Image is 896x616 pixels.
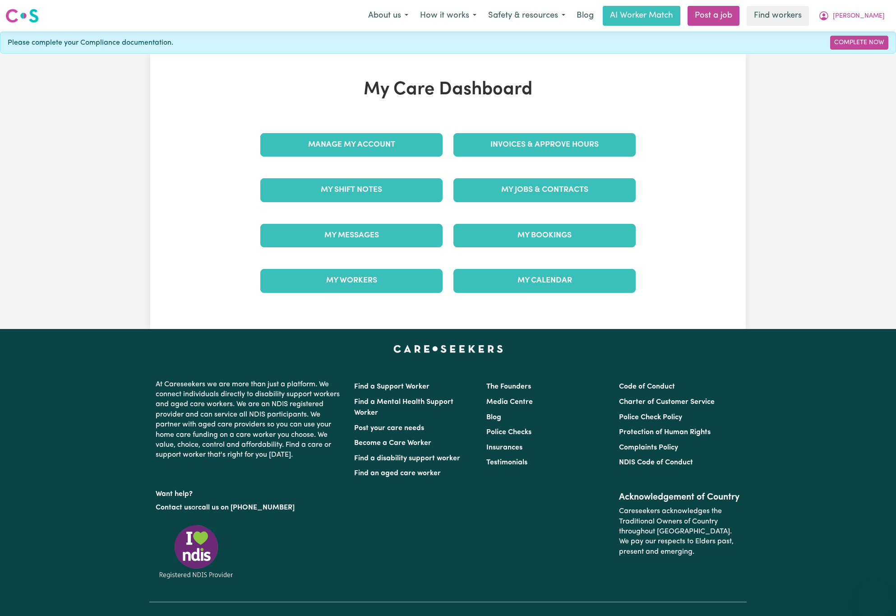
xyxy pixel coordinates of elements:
[619,444,678,451] a: Complaints Policy
[156,523,237,580] img: Registered NDIS provider
[260,178,443,202] a: My Shift Notes
[414,6,482,25] button: How it works
[362,6,414,25] button: About us
[8,37,173,48] span: Please complete your Compliance documentation.
[156,376,343,464] p: At Careseekers we are more than just a platform. We connect individuals directly to disability su...
[393,345,503,352] a: Careseekers home page
[860,580,889,609] iframe: Button to launch messaging window
[354,440,431,447] a: Become a Care Worker
[571,6,599,26] a: Blog
[255,79,641,101] h1: My Care Dashboard
[156,504,191,511] a: Contact us
[453,269,636,292] a: My Calendar
[830,36,888,50] a: Complete Now
[354,425,424,432] a: Post your care needs
[260,224,443,247] a: My Messages
[813,6,891,25] button: My Account
[354,383,430,390] a: Find a Support Worker
[486,459,527,466] a: Testimonials
[486,444,522,451] a: Insurances
[453,178,636,202] a: My Jobs & Contracts
[619,459,693,466] a: NDIS Code of Conduct
[354,398,453,417] a: Find a Mental Health Support Worker
[486,414,501,421] a: Blog
[486,429,531,436] a: Police Checks
[5,8,39,24] img: Careseekers logo
[486,383,531,390] a: The Founders
[198,504,295,511] a: call us on [PHONE_NUMBER]
[156,499,343,516] p: or
[453,224,636,247] a: My Bookings
[354,470,441,477] a: Find an aged care worker
[260,133,443,157] a: Manage My Account
[354,455,460,462] a: Find a disability support worker
[619,398,715,406] a: Charter of Customer Service
[619,414,682,421] a: Police Check Policy
[619,492,740,503] h2: Acknowledgement of Country
[453,133,636,157] a: Invoices & Approve Hours
[747,6,809,26] a: Find workers
[5,5,39,26] a: Careseekers logo
[486,398,533,406] a: Media Centre
[619,429,711,436] a: Protection of Human Rights
[260,269,443,292] a: My Workers
[603,6,680,26] a: AI Worker Match
[688,6,739,26] a: Post a job
[482,6,571,25] button: Safety & resources
[833,11,885,21] span: [PERSON_NAME]
[619,383,675,390] a: Code of Conduct
[156,486,343,499] p: Want help?
[619,503,740,560] p: Careseekers acknowledges the Traditional Owners of Country throughout [GEOGRAPHIC_DATA]. We pay o...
